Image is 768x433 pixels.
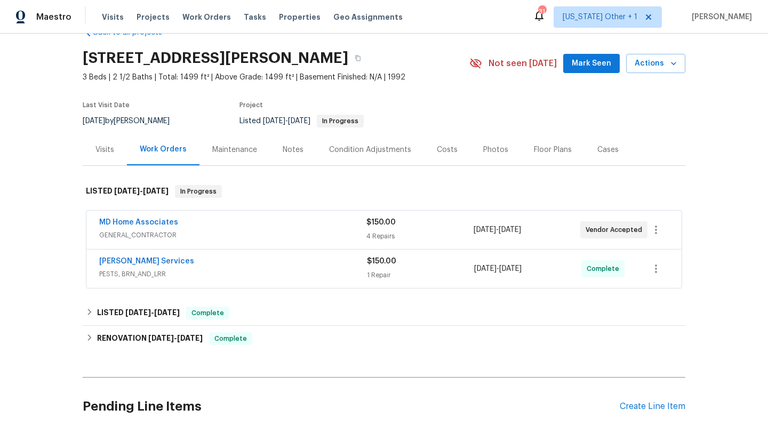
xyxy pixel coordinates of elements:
[83,115,182,127] div: by [PERSON_NAME]
[244,13,266,21] span: Tasks
[177,334,203,342] span: [DATE]
[499,226,521,234] span: [DATE]
[182,12,231,22] span: Work Orders
[154,309,180,316] span: [DATE]
[288,117,310,125] span: [DATE]
[620,402,685,412] div: Create Line Item
[538,6,546,17] div: 31
[148,334,174,342] span: [DATE]
[99,230,366,240] span: GENERAL_CONTRACTOR
[83,53,348,63] h2: [STREET_ADDRESS][PERSON_NAME]
[483,145,508,155] div: Photos
[474,224,521,235] span: -
[474,226,496,234] span: [DATE]
[95,145,114,155] div: Visits
[597,145,619,155] div: Cases
[86,185,169,198] h6: LISTED
[474,265,497,272] span: [DATE]
[210,333,251,344] span: Complete
[148,334,203,342] span: -
[437,145,458,155] div: Costs
[329,145,411,155] div: Condition Adjustments
[239,117,364,125] span: Listed
[687,12,752,22] span: [PERSON_NAME]
[83,174,685,209] div: LISTED [DATE]-[DATE]In Progress
[572,57,611,70] span: Mark Seen
[176,186,221,197] span: In Progress
[125,309,151,316] span: [DATE]
[102,12,124,22] span: Visits
[97,307,180,319] h6: LISTED
[114,187,140,195] span: [DATE]
[586,224,646,235] span: Vendor Accepted
[212,145,257,155] div: Maintenance
[239,102,263,108] span: Project
[114,187,169,195] span: -
[97,332,203,345] h6: RENOVATION
[99,219,178,226] a: MD Home Associates
[99,269,367,279] span: PESTS, BRN_AND_LRR
[367,258,396,265] span: $150.00
[83,326,685,351] div: RENOVATION [DATE]-[DATE]Complete
[367,270,474,280] div: 1 Repair
[83,382,620,431] h2: Pending Line Items
[187,308,228,318] span: Complete
[366,219,396,226] span: $150.00
[563,12,637,22] span: [US_STATE] Other + 1
[140,144,187,155] div: Work Orders
[263,117,310,125] span: -
[489,58,557,69] span: Not seen [DATE]
[348,49,367,68] button: Copy Address
[587,263,623,274] span: Complete
[563,54,620,74] button: Mark Seen
[83,117,105,125] span: [DATE]
[83,72,469,83] span: 3 Beds | 2 1/2 Baths | Total: 1499 ft² | Above Grade: 1499 ft² | Basement Finished: N/A | 1992
[137,12,170,22] span: Projects
[263,117,285,125] span: [DATE]
[143,187,169,195] span: [DATE]
[99,258,194,265] a: [PERSON_NAME] Services
[283,145,303,155] div: Notes
[499,265,522,272] span: [DATE]
[318,118,363,124] span: In Progress
[279,12,321,22] span: Properties
[83,300,685,326] div: LISTED [DATE]-[DATE]Complete
[635,57,677,70] span: Actions
[534,145,572,155] div: Floor Plans
[333,12,403,22] span: Geo Assignments
[83,102,130,108] span: Last Visit Date
[36,12,71,22] span: Maestro
[366,231,473,242] div: 4 Repairs
[125,309,180,316] span: -
[474,263,522,274] span: -
[626,54,685,74] button: Actions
